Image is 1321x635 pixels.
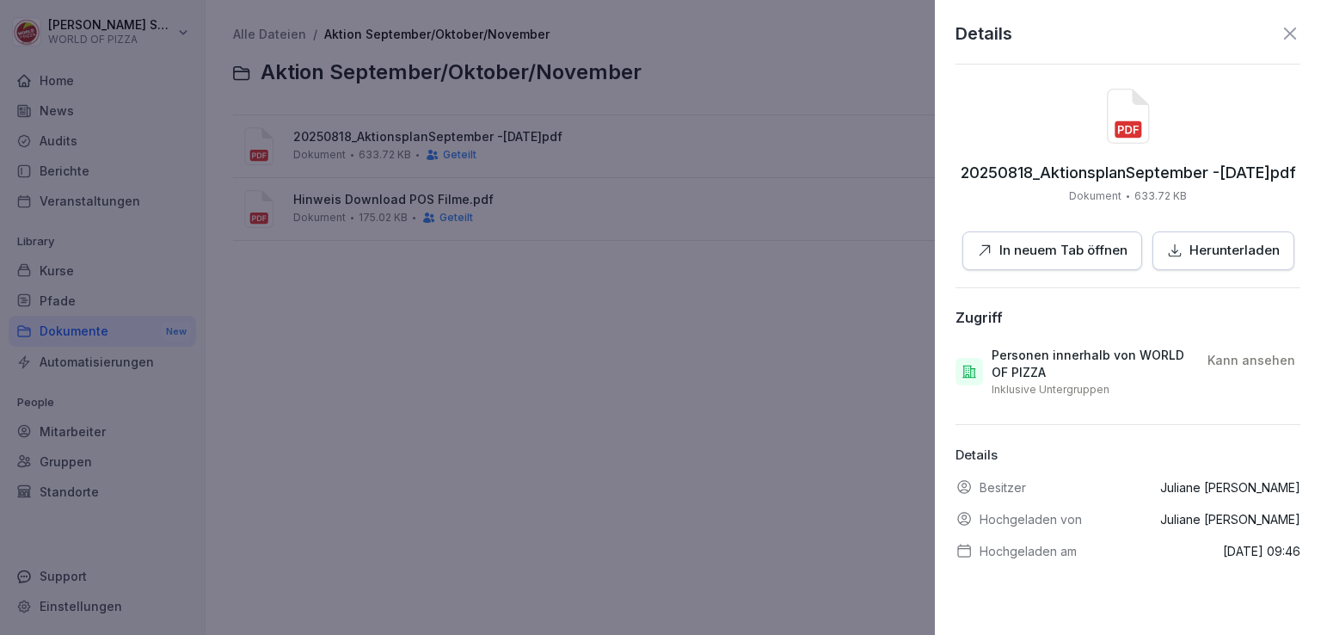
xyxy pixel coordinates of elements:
p: Details [955,446,1300,465]
p: Besitzer [980,478,1026,496]
p: Hochgeladen von [980,510,1082,528]
p: Herunterladen [1189,241,1280,261]
p: Inklusive Untergruppen [992,383,1109,397]
p: Details [955,21,1012,46]
div: Zugriff [955,309,1003,326]
p: 633.72 KB [1134,188,1187,204]
p: Kann ansehen [1207,352,1295,369]
p: Dokument [1069,188,1121,204]
p: Hochgeladen am [980,542,1077,560]
p: [DATE] 09:46 [1223,542,1300,560]
button: Herunterladen [1152,231,1294,270]
button: In neuem Tab öffnen [962,231,1142,270]
p: Personen innerhalb von WORLD OF PIZZA [992,347,1194,381]
p: Juliane [PERSON_NAME] [1160,510,1300,528]
p: Juliane [PERSON_NAME] [1160,478,1300,496]
p: In neuem Tab öffnen [999,241,1127,261]
p: 20250818_AktionsplanSeptember -November 25.pdf [961,164,1296,182]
